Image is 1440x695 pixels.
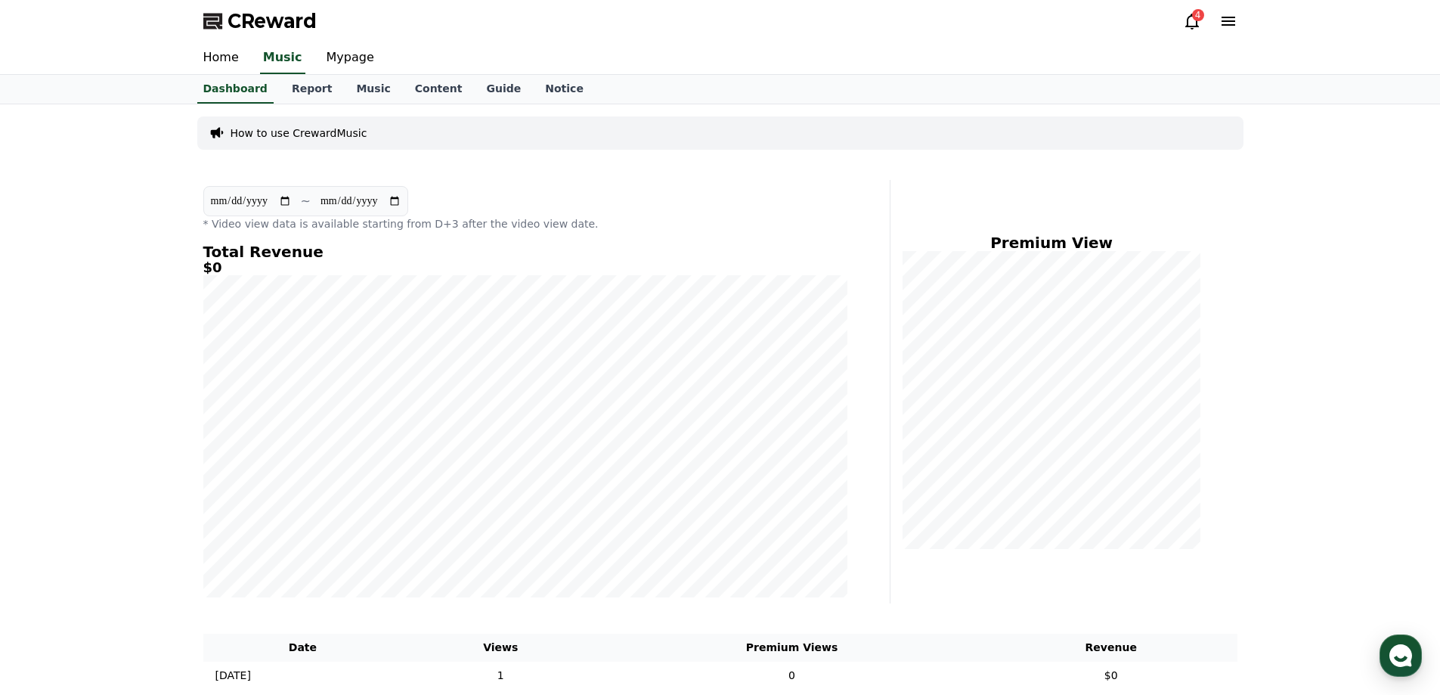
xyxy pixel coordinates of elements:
h5: $0 [203,260,847,275]
a: Music [344,75,402,104]
span: Settings [224,502,261,514]
a: 4 [1183,12,1201,30]
td: 1 [402,662,599,690]
th: Views [402,634,599,662]
td: 0 [599,662,985,690]
a: Dashboard [197,75,274,104]
a: Music [260,42,305,74]
div: 4 [1192,9,1204,21]
a: How to use CrewardMusic [231,126,367,141]
a: Content [403,75,475,104]
a: Guide [474,75,533,104]
p: ~ [301,192,311,210]
a: CReward [203,9,317,33]
a: Report [280,75,345,104]
p: [DATE] [215,668,251,684]
span: CReward [228,9,317,33]
p: * Video view data is available starting from D+3 after the video view date. [203,216,847,231]
a: Mypage [314,42,386,74]
a: Home [5,479,100,517]
span: Home [39,502,65,514]
h4: Premium View [903,234,1201,251]
a: Home [191,42,251,74]
th: Premium Views [599,634,985,662]
a: Settings [195,479,290,517]
a: Messages [100,479,195,517]
td: $0 [985,662,1237,690]
th: Revenue [985,634,1237,662]
h4: Total Revenue [203,244,847,260]
th: Date [203,634,403,662]
a: Notice [533,75,596,104]
span: Messages [125,503,170,515]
